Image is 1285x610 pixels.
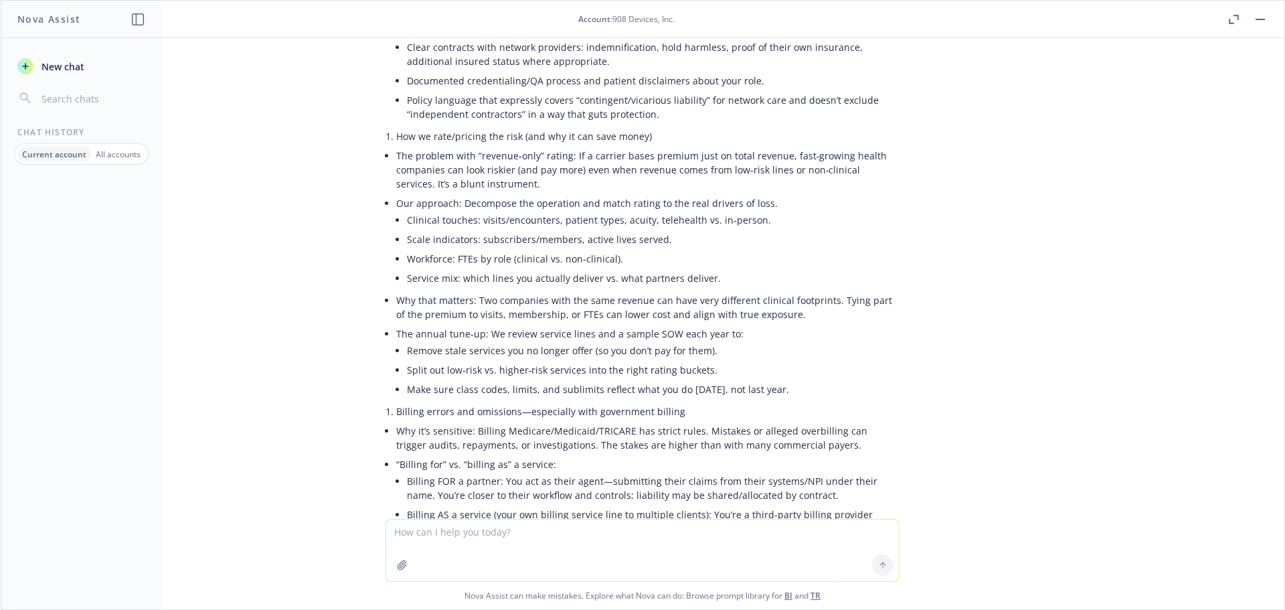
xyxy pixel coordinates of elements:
li: Workforce: FTEs by role (clinical vs. non‑clinical). [407,249,899,269]
p: Current account [22,149,86,160]
li: Split out low‑risk vs. higher‑risk services into the right rating buckets. [407,360,899,380]
li: Scale indicators: subscribers/members, active lives served. [407,230,899,249]
a: BI [784,590,792,601]
li: Billing errors and omissions—especially with government billing [396,402,899,421]
li: Risk controls and insurance levers: [396,21,899,127]
h1: Nova Assist [17,12,80,26]
li: The problem with “revenue‑only” rating: If a carrier bases premium just on total revenue, fast‑gr... [396,146,899,194]
span: Account [578,13,610,25]
li: Clinical touches: visits/encounters, patient types, acuity, telehealth vs. in‑person. [407,210,899,230]
div: Chat History [1,127,161,138]
span: New chat [39,60,84,74]
li: Clear contracts with network providers: indemnification, hold harmless, proof of their own insura... [407,37,899,71]
li: Billing AS a service (your own billing service line to multiple clients): You’re a third‑party bi... [407,505,899,552]
li: Service mix: which lines you actually deliver vs. what partners deliver. [407,269,899,288]
input: Search chats [39,89,145,108]
li: Billing FOR a partner: You act as their agent—submitting their claims from their systems/NPI unde... [407,471,899,505]
li: Documented credentialing/QA process and patient disclaimers about your role. [407,71,899,90]
li: “Billing for” vs. “billing as” a service: [396,455,899,555]
p: All accounts [96,149,141,160]
li: Why it’s sensitive: Billing Medicare/Medicaid/TRICARE has strict rules. Mistakes or alleged overb... [396,421,899,455]
li: How we rate/pricing the risk (and why it can save money) [396,127,899,146]
li: Why that matters: Two companies with the same revenue can have very different clinical footprints... [396,291,899,324]
li: Make sure class codes, limits, and sublimits reflect what you do [DATE], not last year. [407,380,899,399]
li: The annual tune‑up: We review service lines and a sample SOW each year to: [396,324,899,402]
li: Our approach: Decompose the operation and match rating to the real drivers of loss. [396,194,899,291]
a: TR [810,590,821,601]
span: Nova Assist can make mistakes. Explore what Nova can do: Browse prompt library for and [6,582,1279,609]
li: Remove stale services you no longer offer (so you don’t pay for them). [407,341,899,360]
div: : 908 Devices, Inc. [578,13,675,25]
li: Policy language that expressly covers “contingent/vicarious liability” for network care and doesn... [407,90,899,124]
button: New chat [12,54,151,78]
